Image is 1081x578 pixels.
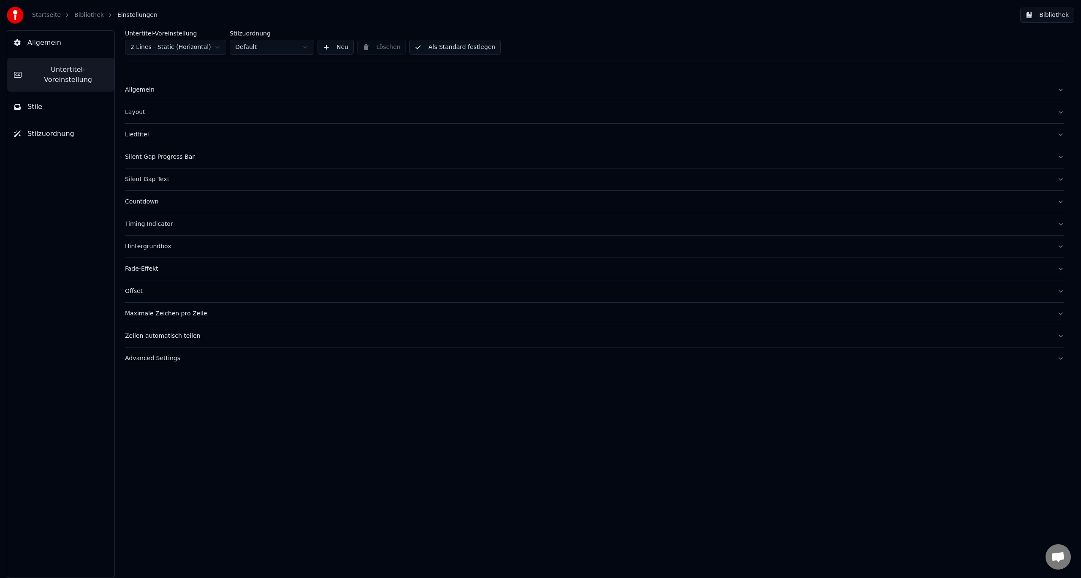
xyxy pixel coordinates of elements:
button: Layout [125,101,1064,123]
div: Countdown [125,198,1051,206]
button: Untertitel-Voreinstellung [7,58,114,92]
button: Fade-Effekt [125,258,1064,280]
span: Stile [27,102,42,112]
img: youka [7,7,24,24]
div: Silent Gap Progress Bar [125,153,1051,161]
div: Allgemein [125,86,1051,94]
button: Silent Gap Text [125,168,1064,190]
button: Liedtitel [125,124,1064,146]
button: Allgemein [125,79,1064,101]
div: Timing Indicator [125,220,1051,228]
button: Silent Gap Progress Bar [125,146,1064,168]
button: Countdown [125,191,1064,213]
button: Timing Indicator [125,213,1064,235]
a: Chat öffnen [1046,544,1071,570]
span: Einstellungen [117,11,158,19]
button: Advanced Settings [125,347,1064,369]
a: Bibliothek [74,11,104,19]
button: Offset [125,280,1064,302]
a: Startseite [32,11,61,19]
label: Stilzuordnung [230,30,314,36]
div: Liedtitel [125,130,1051,139]
button: Zeilen automatisch teilen [125,325,1064,347]
div: Zeilen automatisch teilen [125,332,1051,340]
span: Stilzuordnung [27,129,74,139]
button: Neu [318,40,354,55]
button: Bibliothek [1020,8,1074,23]
div: Silent Gap Text [125,175,1051,184]
div: Advanced Settings [125,354,1051,363]
div: Fade-Effekt [125,265,1051,273]
nav: breadcrumb [32,11,158,19]
button: Hintergrundbox [125,236,1064,258]
button: Stilzuordnung [7,122,114,146]
div: Hintergrundbox [125,242,1051,251]
button: Allgemein [7,31,114,54]
button: Stile [7,95,114,119]
div: Layout [125,108,1051,117]
button: Als Standard festlegen [409,40,501,55]
span: Untertitel-Voreinstellung [28,65,108,85]
div: Maximale Zeichen pro Zeile [125,309,1051,318]
div: Offset [125,287,1051,296]
button: Maximale Zeichen pro Zeile [125,303,1064,325]
label: Untertitel-Voreinstellung [125,30,226,36]
span: Allgemein [27,38,61,48]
